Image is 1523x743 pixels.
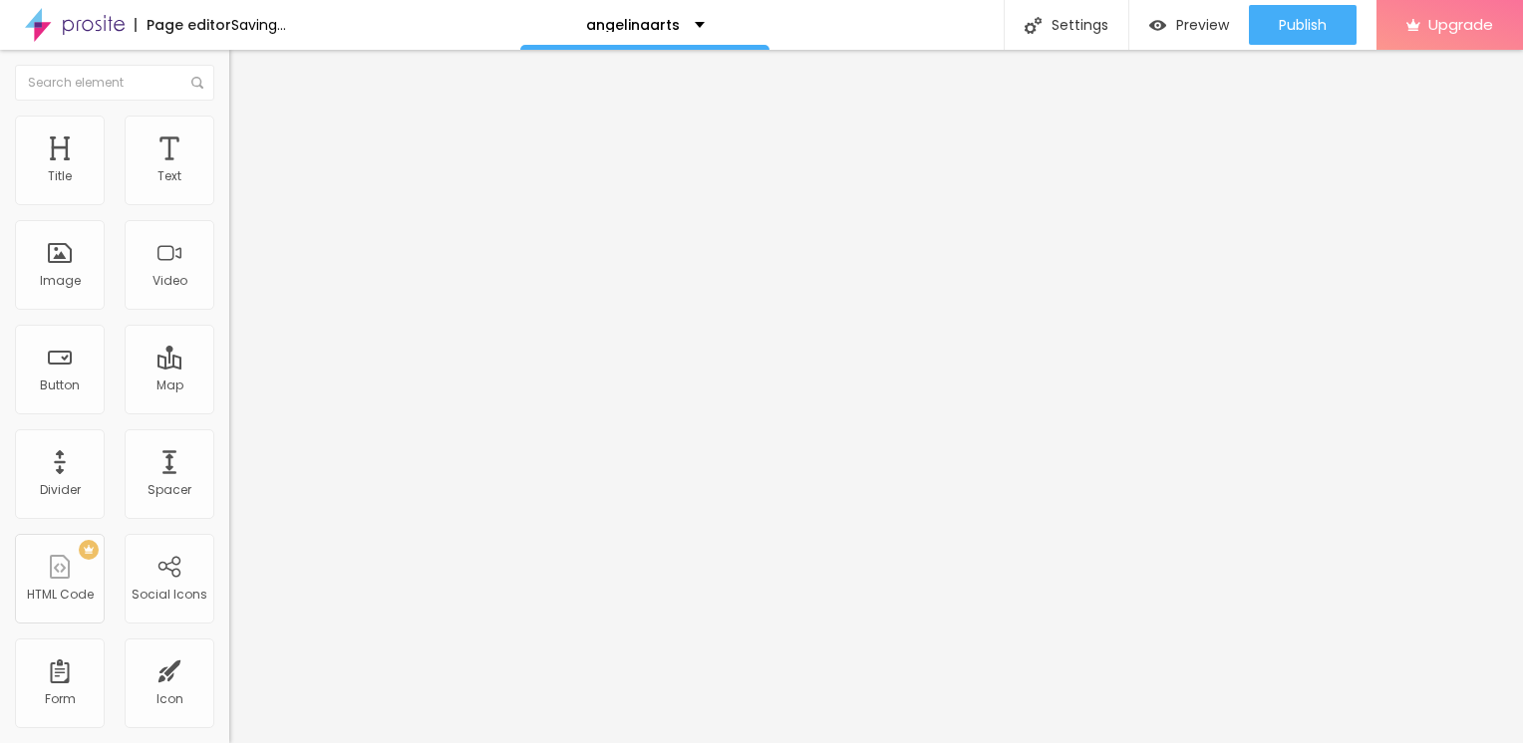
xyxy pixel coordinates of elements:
[27,588,94,602] div: HTML Code
[1025,17,1042,34] img: Icone
[191,77,203,89] img: Icone
[586,18,680,32] p: angelinaarts
[1279,17,1327,33] span: Publish
[156,692,183,706] div: Icon
[1129,5,1249,45] button: Preview
[148,483,191,497] div: Spacer
[156,378,183,392] div: Map
[1428,16,1493,33] span: Upgrade
[40,483,81,497] div: Divider
[132,588,207,602] div: Social Icons
[40,274,81,288] div: Image
[1149,17,1166,34] img: view-1.svg
[135,18,231,32] div: Page editor
[231,18,286,32] div: Saving...
[48,169,72,183] div: Title
[152,274,187,288] div: Video
[229,50,1523,743] iframe: Editor
[45,692,76,706] div: Form
[40,378,80,392] div: Button
[157,169,181,183] div: Text
[1176,17,1229,33] span: Preview
[15,65,214,101] input: Search element
[1249,5,1357,45] button: Publish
